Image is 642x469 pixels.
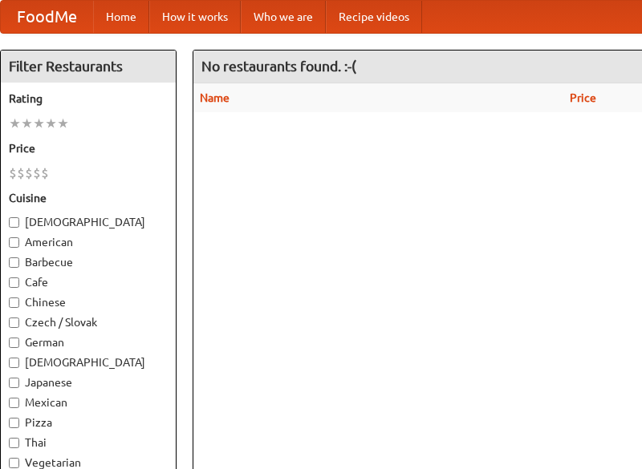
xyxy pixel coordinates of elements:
label: Mexican [9,394,168,410]
label: American [9,234,168,250]
h5: Price [9,140,168,156]
label: Thai [9,435,168,451]
label: Pizza [9,414,168,431]
a: Price [570,91,596,104]
label: Japanese [9,374,168,390]
li: $ [25,164,33,182]
input: Barbecue [9,257,19,268]
input: German [9,338,19,348]
li: ★ [9,115,21,132]
li: $ [41,164,49,182]
ng-pluralize: No restaurants found. :-( [201,59,356,74]
a: Recipe videos [326,1,422,33]
input: Vegetarian [9,458,19,468]
li: $ [33,164,41,182]
a: FoodMe [1,1,93,33]
label: Barbecue [9,254,168,270]
a: Who we are [241,1,326,33]
li: $ [17,164,25,182]
input: [DEMOGRAPHIC_DATA] [9,358,19,368]
input: Cafe [9,277,19,288]
label: [DEMOGRAPHIC_DATA] [9,214,168,230]
input: Pizza [9,418,19,428]
li: $ [9,164,17,182]
h5: Rating [9,91,168,107]
label: Chinese [9,294,168,310]
h4: Filter Restaurants [1,51,176,83]
input: Mexican [9,398,19,408]
input: Japanese [9,378,19,388]
a: Home [93,1,149,33]
h5: Cuisine [9,190,168,206]
li: ★ [21,115,33,132]
a: Name [200,91,230,104]
label: German [9,334,168,350]
li: ★ [33,115,45,132]
input: Chinese [9,297,19,308]
label: Cafe [9,274,168,290]
label: Czech / Slovak [9,314,168,330]
li: ★ [45,115,57,132]
a: How it works [149,1,241,33]
input: Czech / Slovak [9,317,19,328]
label: [DEMOGRAPHIC_DATA] [9,354,168,370]
input: American [9,237,19,248]
li: ★ [57,115,69,132]
input: Thai [9,438,19,448]
input: [DEMOGRAPHIC_DATA] [9,217,19,228]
